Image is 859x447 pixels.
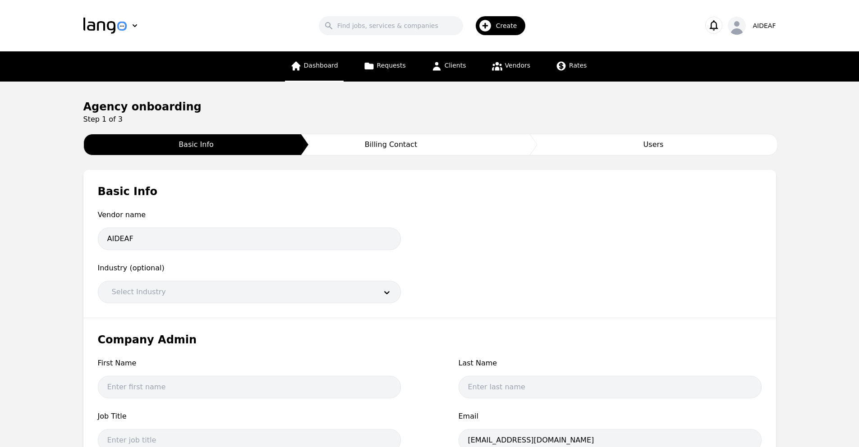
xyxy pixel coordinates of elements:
text: Users [643,140,664,149]
a: Vendors [486,51,536,82]
input: Find jobs, services & companies [319,16,463,35]
span: Last Name [459,358,762,369]
input: Enter first name [98,376,401,398]
a: Dashboard [285,51,344,82]
span: First Name [98,358,401,369]
span: Email [459,411,762,422]
h1: Company Admin [98,333,762,347]
span: Rates [569,62,587,69]
img: Logo [83,18,127,34]
span: Dashboard [304,62,338,69]
h1: Agency onboarding [83,100,776,114]
text: Basic Info [179,140,214,149]
p: Step 1 of 3 [83,114,776,125]
span: Requests [377,62,406,69]
span: Vendor name [98,210,401,220]
span: Clients [445,62,466,69]
a: Requests [358,51,411,82]
a: Rates [550,51,592,82]
a: Clients [426,51,472,82]
input: Enter last name [459,376,762,398]
span: Job Title [98,411,401,422]
button: AIDEAF [728,17,776,35]
text: Billing Contact [365,140,417,149]
div: AIDEAF [753,21,776,30]
h1: Basic Info [98,184,762,199]
span: Create [496,21,524,30]
span: Vendors [505,62,530,69]
input: Enter vendor name [98,228,401,250]
span: Industry (optional) [98,263,401,274]
button: Create [463,13,531,39]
